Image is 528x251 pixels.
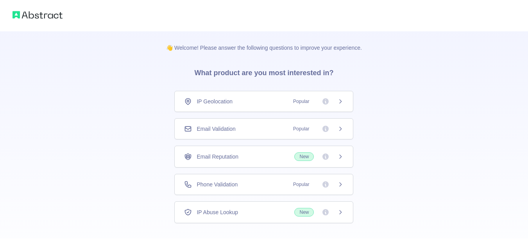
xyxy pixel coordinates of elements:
[182,52,346,91] h3: What product are you most interested in?
[197,98,233,105] span: IP Geolocation
[154,31,374,52] p: 👋 Welcome! Please answer the following questions to improve your experience.
[197,208,238,216] span: IP Abuse Lookup
[288,98,314,105] span: Popular
[288,125,314,133] span: Popular
[288,181,314,188] span: Popular
[197,125,235,133] span: Email Validation
[13,9,63,20] img: Abstract logo
[294,152,314,161] span: New
[197,153,238,161] span: Email Reputation
[197,181,238,188] span: Phone Validation
[294,208,314,217] span: New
